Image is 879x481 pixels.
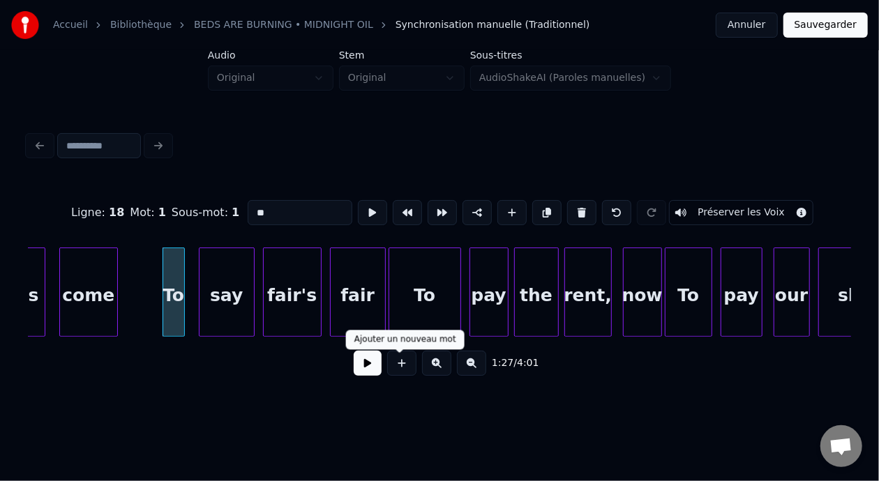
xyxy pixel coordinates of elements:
button: Annuler [716,13,777,38]
a: Accueil [53,18,88,32]
div: Ajouter un nouveau mot [354,334,456,345]
button: Toggle [669,200,813,225]
div: Sous-mot : [172,204,239,221]
span: 18 [109,206,124,219]
a: Ouvrir le chat [820,425,862,467]
button: Sauvegarder [783,13,868,38]
img: youka [11,11,39,39]
a: Bibliothèque [110,18,172,32]
div: / [492,356,525,370]
label: Sous-titres [470,50,671,60]
span: 1 [232,206,239,219]
a: BEDS ARE BURNING • MIDNIGHT OIL [194,18,373,32]
span: 1 [158,206,166,219]
div: Mot : [130,204,166,221]
div: Ligne : [71,204,124,221]
label: Stem [339,50,465,60]
span: Synchronisation manuelle (Traditionnel) [396,18,590,32]
span: 1:27 [492,356,513,370]
label: Audio [208,50,333,60]
nav: breadcrumb [53,18,590,32]
span: 4:01 [517,356,539,370]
